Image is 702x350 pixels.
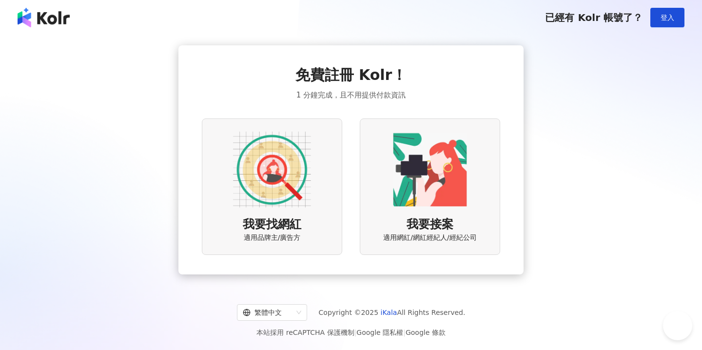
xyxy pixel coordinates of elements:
[661,14,674,21] span: 登入
[243,216,301,233] span: 我要找網紅
[354,329,357,336] span: |
[545,12,643,23] span: 已經有 Kolr 帳號了？
[391,131,469,209] img: KOL identity option
[18,8,70,27] img: logo
[296,89,406,101] span: 1 分鐘完成，且不用提供付款資訊
[244,233,301,243] span: 適用品牌主/廣告方
[383,233,476,243] span: 適用網紅/網紅經紀人/經紀公司
[233,131,311,209] img: AD identity option
[406,329,446,336] a: Google 條款
[295,65,407,85] span: 免費註冊 Kolr！
[319,307,466,318] span: Copyright © 2025 All Rights Reserved.
[663,311,692,340] iframe: Help Scout Beacon - Open
[650,8,684,27] button: 登入
[407,216,453,233] span: 我要接案
[243,305,292,320] div: 繁體中文
[356,329,403,336] a: Google 隱私權
[381,309,397,316] a: iKala
[403,329,406,336] span: |
[256,327,445,338] span: 本站採用 reCAPTCHA 保護機制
